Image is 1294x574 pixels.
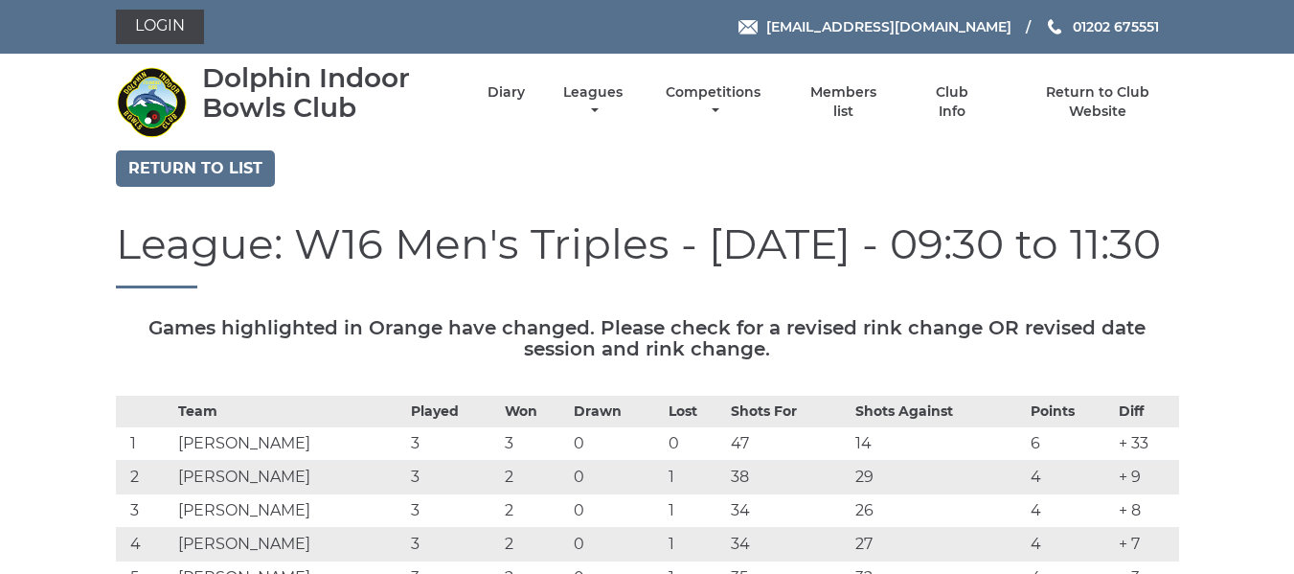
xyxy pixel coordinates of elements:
[569,528,663,562] td: 0
[1026,397,1114,427] th: Points
[173,528,406,562] td: [PERSON_NAME]
[406,494,500,528] td: 3
[500,461,569,494] td: 2
[1045,16,1159,37] a: Phone us 01202 675551
[500,494,569,528] td: 2
[1026,528,1114,562] td: 4
[726,461,851,494] td: 38
[116,66,188,138] img: Dolphin Indoor Bowls Club
[116,10,204,44] a: Login
[116,461,174,494] td: 2
[406,461,500,494] td: 3
[1026,461,1114,494] td: 4
[406,397,500,427] th: Played
[1073,18,1159,35] span: 01202 675551
[766,18,1011,35] span: [EMAIL_ADDRESS][DOMAIN_NAME]
[173,397,406,427] th: Team
[851,397,1027,427] th: Shots Against
[1114,397,1178,427] th: Diff
[569,461,663,494] td: 0
[1048,19,1061,34] img: Phone us
[116,220,1179,288] h1: League: W16 Men's Triples - [DATE] - 09:30 to 11:30
[1026,427,1114,461] td: 6
[738,16,1011,37] a: Email [EMAIL_ADDRESS][DOMAIN_NAME]
[851,528,1027,562] td: 27
[664,494,727,528] td: 1
[173,461,406,494] td: [PERSON_NAME]
[1016,83,1178,121] a: Return to Club Website
[1026,494,1114,528] td: 4
[726,528,851,562] td: 34
[664,427,727,461] td: 0
[1114,494,1178,528] td: + 8
[116,317,1179,359] h5: Games highlighted in Orange have changed. Please check for a revised rink change OR revised date ...
[726,494,851,528] td: 34
[406,427,500,461] td: 3
[500,397,569,427] th: Won
[1114,528,1178,562] td: + 7
[726,397,851,427] th: Shots For
[664,397,727,427] th: Lost
[488,83,525,102] a: Diary
[116,494,174,528] td: 3
[664,461,727,494] td: 1
[406,528,500,562] td: 3
[500,427,569,461] td: 3
[851,461,1027,494] td: 29
[116,427,174,461] td: 1
[662,83,766,121] a: Competitions
[851,494,1027,528] td: 26
[116,150,275,187] a: Return to list
[799,83,887,121] a: Members list
[1114,427,1178,461] td: + 33
[173,494,406,528] td: [PERSON_NAME]
[851,427,1027,461] td: 14
[664,528,727,562] td: 1
[173,427,406,461] td: [PERSON_NAME]
[202,63,454,123] div: Dolphin Indoor Bowls Club
[726,427,851,461] td: 47
[738,20,758,34] img: Email
[569,494,663,528] td: 0
[921,83,984,121] a: Club Info
[1114,461,1178,494] td: + 9
[569,427,663,461] td: 0
[500,528,569,562] td: 2
[116,528,174,562] td: 4
[558,83,627,121] a: Leagues
[569,397,663,427] th: Drawn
